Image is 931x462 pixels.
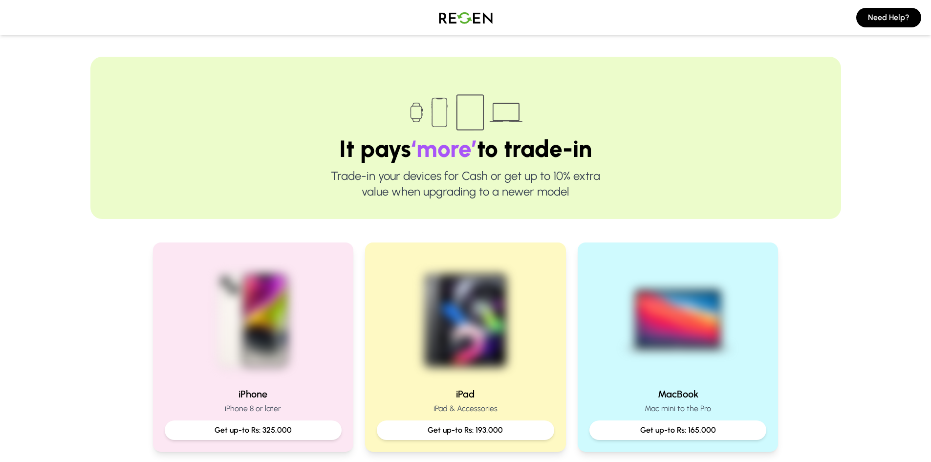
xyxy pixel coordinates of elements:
[432,4,500,31] img: Logo
[385,424,546,436] p: Get up-to Rs: 193,000
[403,254,528,379] img: iPad
[122,137,810,160] h1: It pays to trade-in
[377,403,554,415] p: iPad & Accessories
[122,168,810,199] p: Trade-in your devices for Cash or get up to 10% extra value when upgrading to a newer model
[377,387,554,401] h2: iPad
[165,403,342,415] p: iPhone 8 or later
[191,254,316,379] img: iPhone
[589,403,767,415] p: Mac mini to the Pro
[856,8,921,27] button: Need Help?
[411,134,477,163] span: ‘more’
[165,387,342,401] h2: iPhone
[597,424,759,436] p: Get up-to Rs: 165,000
[589,387,767,401] h2: MacBook
[173,424,334,436] p: Get up-to Rs: 325,000
[405,88,527,137] img: Trade-in devices
[615,254,740,379] img: MacBook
